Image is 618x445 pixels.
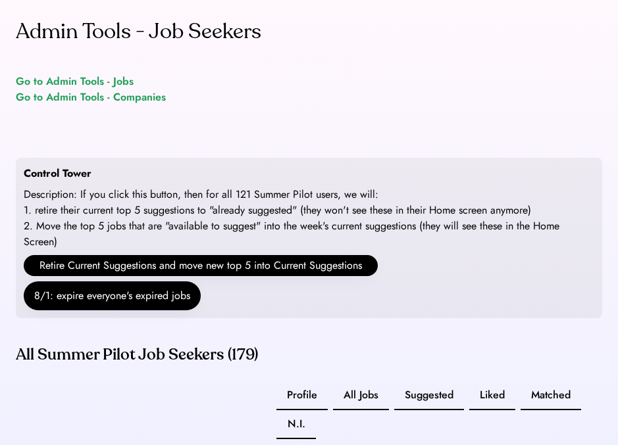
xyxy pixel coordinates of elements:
button: Liked [469,381,515,410]
button: N.I. [276,410,316,439]
div: Control Tower [24,166,91,181]
a: Go to Admin Tools - Jobs [16,74,134,89]
button: All Jobs [333,381,389,410]
div: Description: If you click this button, then for all 121 Summer Pilot users, we will: 1. retire th... [24,187,594,250]
button: Matched [521,381,581,410]
button: 8/1: expire everyone's expired jobs [24,281,201,310]
button: Profile [276,381,328,410]
button: Suggested [394,381,464,410]
button: Retire Current Suggestions and move new top 5 into Current Suggestions [24,255,378,276]
div: Admin Tools - Job Seekers [16,16,261,47]
a: Go to Admin Tools - Companies [16,89,166,105]
div: All Summer Pilot Job Seekers (179) [16,344,602,365]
